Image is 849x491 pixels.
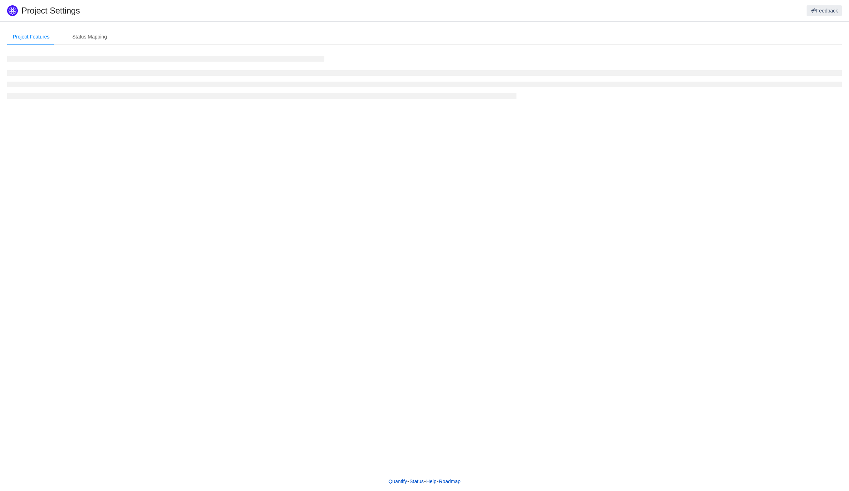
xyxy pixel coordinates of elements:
button: Feedback [807,5,842,16]
span: • [437,479,438,484]
div: Project Features [7,29,55,45]
img: Quantify [7,5,18,16]
div: Status Mapping [67,29,113,45]
span: • [407,479,409,484]
a: Roadmap [438,476,461,487]
span: • [424,479,426,484]
a: Quantify [388,476,407,487]
a: Help [426,476,437,487]
h1: Project Settings [21,5,507,16]
a: Status [409,476,424,487]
